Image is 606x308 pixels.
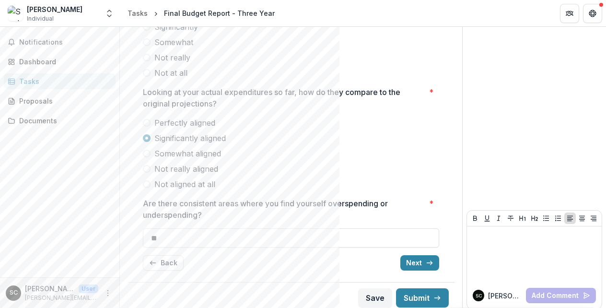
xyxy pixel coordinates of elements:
div: Dashboard [19,57,108,67]
button: Back [143,255,184,271]
a: Documents [4,113,116,129]
button: Open entity switcher [103,4,116,23]
div: SOPHIA COSMADOPOULOS [476,294,482,298]
p: [PERSON_NAME] [488,291,522,301]
span: Notifications [19,38,112,47]
div: SOPHIA COSMADOPOULOS [10,290,18,296]
span: Somewhat aligned [154,148,221,159]
button: Heading 1 [517,213,528,224]
span: Perfectly aligned [154,117,215,129]
p: Are there consistent areas where you find yourself overspending or underspending? [143,198,425,221]
button: Align Right [588,213,599,224]
button: Bold [469,213,481,224]
button: Italicize [493,213,504,224]
span: Not aligned at all [154,178,215,190]
a: Tasks [4,73,116,89]
span: Significantly aligned [154,132,226,144]
p: [PERSON_NAME][EMAIL_ADDRESS][DOMAIN_NAME] [25,294,98,302]
span: Somewhat [154,36,193,48]
a: Dashboard [4,54,116,70]
a: Proposals [4,93,116,109]
button: Strike [505,213,516,224]
button: Underline [481,213,493,224]
p: [PERSON_NAME] [25,284,75,294]
button: Heading 2 [529,213,540,224]
span: Significantly [154,21,198,33]
button: More [102,287,114,299]
button: Partners [560,4,579,23]
button: Add Comment [526,288,596,303]
div: Final Budget Report - Three Year [164,8,275,18]
button: Save [358,288,392,308]
button: Align Left [564,213,576,224]
div: Documents [19,116,108,126]
span: Individual [27,14,54,23]
button: Ordered List [552,213,564,224]
img: Sophia Cosmadopoulos [8,6,23,21]
div: Tasks [19,76,108,86]
span: Not at all [154,67,187,79]
button: Next [400,255,439,271]
p: Looking at your actual expenditures so far, how do they compare to the original projections? [143,86,425,109]
div: [PERSON_NAME] [27,4,82,14]
p: User [79,284,98,293]
nav: breadcrumb [124,6,279,20]
button: Submit [396,288,449,308]
span: Not really aligned [154,163,218,175]
span: Not really [154,52,190,63]
div: Tasks [128,8,148,18]
button: Align Center [576,213,588,224]
div: Proposals [19,96,108,106]
button: Get Help [583,4,602,23]
a: Tasks [124,6,151,20]
button: Notifications [4,35,116,50]
button: Bullet List [540,213,552,224]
